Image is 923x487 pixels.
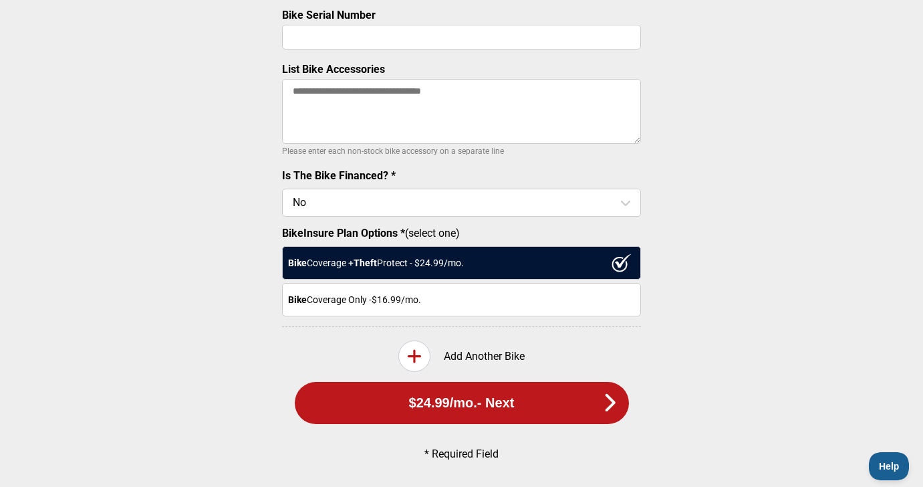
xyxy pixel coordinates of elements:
label: Bike Serial Number [282,9,376,21]
label: (select one) [282,227,641,239]
div: Add Another Bike [282,340,641,372]
iframe: Toggle Customer Support [869,452,910,480]
strong: Bike [288,258,307,268]
label: List Bike Accessories [282,63,385,76]
img: ux1sgP1Haf775SAghJI38DyDlYP+32lKFAAAAAElFTkSuQmCC [612,254,632,272]
button: $24.99/mo.- Next [295,382,629,424]
label: Is The Bike Financed? * [282,169,396,182]
p: Please enter each non-stock bike accessory on a separate line [282,143,641,159]
p: * Required Field [305,448,619,460]
span: /mo. [450,395,477,411]
strong: BikeInsure Plan Options * [282,227,405,239]
strong: Bike [288,294,307,305]
div: Coverage Only - $16.99 /mo. [282,283,641,316]
div: Coverage + Protect - $ 24.99 /mo. [282,246,641,280]
strong: Theft [354,258,377,268]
